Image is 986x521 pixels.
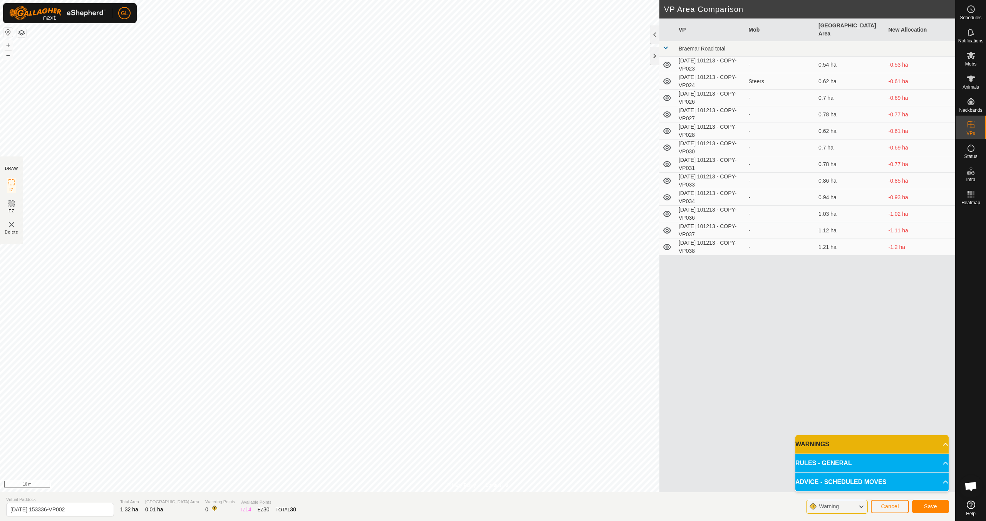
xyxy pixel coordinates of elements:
td: [DATE] 101213 - COPY-VP024 [676,73,746,90]
div: - [749,111,813,119]
img: Gallagher Logo [9,6,106,20]
span: IZ [10,187,14,193]
td: [DATE] 101213 - COPY-VP028 [676,123,746,139]
div: - [749,127,813,135]
a: Privacy Policy [447,482,476,489]
span: Warning [819,503,839,509]
span: EZ [9,208,15,214]
div: - [749,144,813,152]
div: - [749,94,813,102]
button: Save [912,500,949,513]
td: -1.11 ha [885,222,956,239]
th: Mob [746,18,816,41]
td: 0.78 ha [815,156,885,173]
td: [DATE] 101213 - COPY-VP031 [676,156,746,173]
a: Open chat [959,475,983,498]
button: Cancel [871,500,909,513]
span: Save [924,503,937,509]
td: [DATE] 101213 - COPY-VP023 [676,57,746,73]
span: GL [121,9,128,17]
span: 0.01 ha [145,506,163,513]
td: -0.77 ha [885,106,956,123]
p-accordion-header: ADVICE - SCHEDULED MOVES [795,473,949,491]
td: 0.86 ha [815,173,885,189]
td: [DATE] 101213 - COPY-VP026 [676,90,746,106]
div: TOTAL [276,506,296,514]
button: Map Layers [17,28,26,37]
span: 0 [205,506,208,513]
p-accordion-header: WARNINGS [795,435,949,454]
p-accordion-header: RULES - GENERAL [795,454,949,472]
div: EZ [258,506,270,514]
td: -0.77 ha [885,156,956,173]
td: -0.61 ha [885,73,956,90]
td: 1.03 ha [815,206,885,222]
span: Animals [963,85,979,89]
a: Help [956,497,986,519]
span: Schedules [960,15,981,20]
span: Delete [5,229,18,235]
td: 0.54 ha [815,57,885,73]
td: [DATE] 101213 - COPY-VP036 [676,206,746,222]
td: [DATE] 101213 - COPY-VP027 [676,106,746,123]
td: -0.69 ha [885,90,956,106]
div: IZ [241,506,251,514]
span: [GEOGRAPHIC_DATA] Area [145,499,199,505]
td: [DATE] 101213 - COPY-VP033 [676,173,746,189]
div: Steers [749,77,813,86]
span: 30 [290,506,296,513]
td: 0.94 ha [815,189,885,206]
td: 1.21 ha [815,239,885,255]
td: -0.53 ha [885,57,956,73]
td: [DATE] 101213 - COPY-VP038 [676,239,746,255]
td: [DATE] 101213 - COPY-VP037 [676,222,746,239]
td: -0.69 ha [885,139,956,156]
div: - [749,160,813,168]
button: – [3,50,13,60]
td: -1.02 ha [885,206,956,222]
div: - [749,61,813,69]
span: Heatmap [961,200,980,205]
th: VP [676,18,746,41]
div: - [749,243,813,251]
h2: VP Area Comparison [664,5,955,14]
span: WARNINGS [795,440,829,449]
td: 0.7 ha [815,90,885,106]
td: -0.61 ha [885,123,956,139]
img: VP [7,220,16,229]
span: ADVICE - SCHEDULED MOVES [795,477,886,487]
div: DRAW [5,166,18,171]
td: 0.7 ha [815,139,885,156]
span: Notifications [958,39,983,43]
td: -1.2 ha [885,239,956,255]
span: Status [964,154,977,159]
div: - [749,177,813,185]
span: Virtual Paddock [6,496,114,503]
span: RULES - GENERAL [795,459,852,468]
td: 0.62 ha [815,73,885,90]
td: -0.93 ha [885,189,956,206]
td: -0.85 ha [885,173,956,189]
td: [DATE] 101213 - COPY-VP034 [676,189,746,206]
span: VPs [966,131,975,136]
a: Contact Us [485,482,508,489]
th: New Allocation [885,18,956,41]
td: [DATE] 101213 - COPY-VP030 [676,139,746,156]
span: 1.32 ha [120,506,138,513]
div: - [749,193,813,202]
td: 0.62 ha [815,123,885,139]
button: + [3,40,13,50]
span: Cancel [881,503,899,509]
span: Braemar Road total [679,45,725,52]
span: Mobs [965,62,976,66]
span: Watering Points [205,499,235,505]
td: 1.12 ha [815,222,885,239]
div: - [749,227,813,235]
span: Total Area [120,499,139,505]
td: 0.78 ha [815,106,885,123]
span: Infra [966,177,975,182]
span: 14 [245,506,252,513]
span: Help [966,511,976,516]
button: Reset Map [3,28,13,37]
span: Neckbands [959,108,982,113]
